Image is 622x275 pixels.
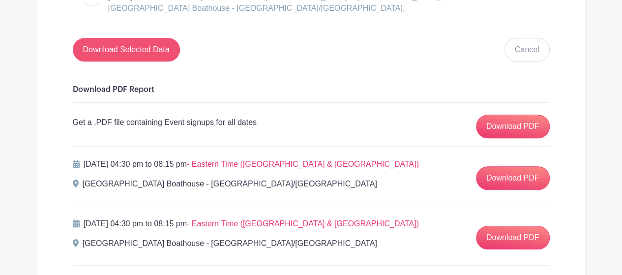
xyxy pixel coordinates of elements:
[108,2,444,14] div: [GEOGRAPHIC_DATA] Boathouse - [GEOGRAPHIC_DATA]/[GEOGRAPHIC_DATA],
[73,85,550,94] h6: Download PDF Report
[73,117,257,128] p: Get a .PDF file containing Event signups for all dates
[83,178,377,190] p: [GEOGRAPHIC_DATA] Boathouse - [GEOGRAPHIC_DATA]/[GEOGRAPHIC_DATA]
[476,226,550,249] a: Download PDF
[187,160,419,168] span: - Eastern Time ([GEOGRAPHIC_DATA] & [GEOGRAPHIC_DATA])
[84,158,419,170] p: [DATE] 04:30 pm to 08:15 pm
[187,219,419,228] span: - Eastern Time ([GEOGRAPHIC_DATA] & [GEOGRAPHIC_DATA])
[73,38,180,61] input: Download Selected Data
[84,218,419,230] p: [DATE] 04:30 pm to 08:15 pm
[504,38,550,61] button: Cancel
[476,166,550,190] a: Download PDF
[83,238,377,249] p: [GEOGRAPHIC_DATA] Boathouse - [GEOGRAPHIC_DATA]/[GEOGRAPHIC_DATA]
[476,115,550,138] a: Download PDF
